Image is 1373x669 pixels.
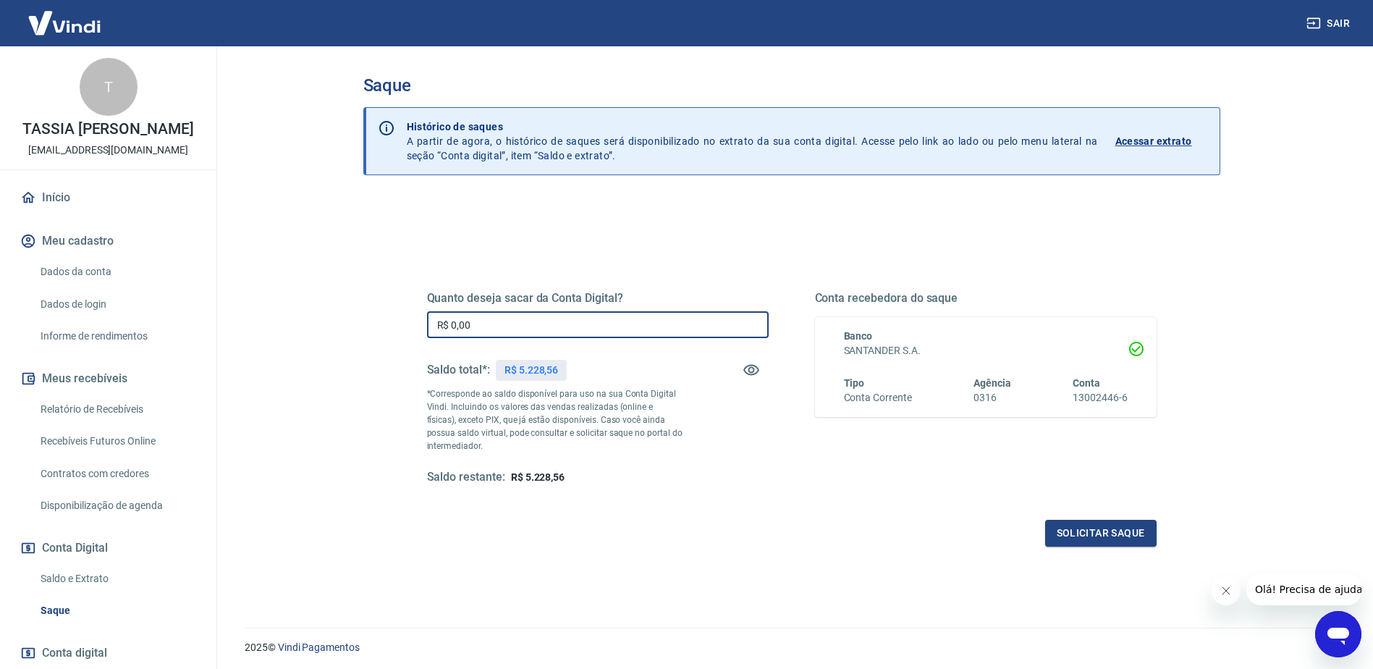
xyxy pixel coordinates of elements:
iframe: Botão para abrir a janela de mensagens [1315,611,1361,657]
iframe: Mensagem da empresa [1246,573,1361,605]
a: Disponibilização de agenda [35,491,199,521]
h6: 13002446-6 [1073,390,1128,405]
a: Acessar extrato [1115,119,1208,163]
button: Solicitar saque [1045,520,1157,547]
span: R$ 5.228,56 [511,471,565,483]
span: Agência [973,377,1011,389]
p: 2025 © [245,640,1338,655]
a: Saque [35,596,199,626]
iframe: Fechar mensagem [1212,576,1241,605]
h6: 0316 [973,390,1011,405]
h6: SANTANDER S.A. [844,343,1128,358]
h6: Conta Corrente [844,390,912,405]
button: Conta Digital [17,532,199,564]
button: Sair [1304,10,1356,37]
a: Início [17,182,199,214]
a: Conta digital [17,637,199,669]
a: Recebíveis Futuros Online [35,426,199,456]
img: Vindi [17,1,111,45]
p: [EMAIL_ADDRESS][DOMAIN_NAME] [28,143,188,158]
h5: Conta recebedora do saque [815,291,1157,306]
h5: Saldo total*: [427,363,490,377]
h3: Saque [363,75,1220,96]
span: Tipo [844,377,865,389]
a: Dados de login [35,290,199,319]
button: Meu cadastro [17,225,199,257]
span: Conta digital [42,643,107,663]
p: Histórico de saques [407,119,1098,134]
a: Informe de rendimentos [35,321,199,351]
h5: Saldo restante: [427,470,505,485]
span: Banco [844,330,873,342]
span: Conta [1073,377,1100,389]
a: Saldo e Extrato [35,564,199,594]
span: Olá! Precisa de ajuda? [9,10,122,22]
a: Contratos com credores [35,459,199,489]
a: Vindi Pagamentos [278,641,360,653]
p: Acessar extrato [1115,134,1192,148]
p: A partir de agora, o histórico de saques será disponibilizado no extrato da sua conta digital. Ac... [407,119,1098,163]
div: T [80,58,138,116]
button: Meus recebíveis [17,363,199,395]
h5: Quanto deseja sacar da Conta Digital? [427,291,769,306]
p: *Corresponde ao saldo disponível para uso na sua Conta Digital Vindi. Incluindo os valores das ve... [427,387,683,453]
p: R$ 5.228,56 [504,363,558,378]
a: Dados da conta [35,257,199,287]
a: Relatório de Recebíveis [35,395,199,424]
p: TASSIA [PERSON_NAME] [22,122,194,137]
